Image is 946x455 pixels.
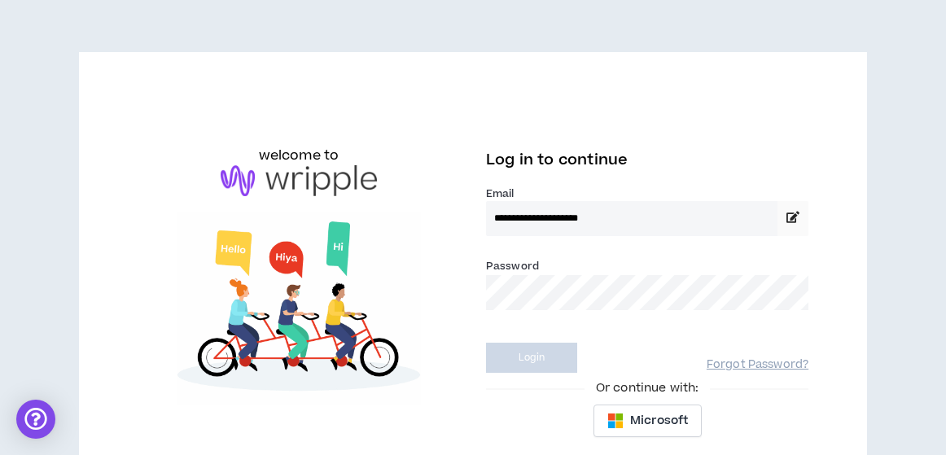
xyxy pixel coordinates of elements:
span: Microsoft [630,412,688,430]
span: Log in to continue [486,150,628,170]
h6: welcome to [259,146,339,165]
img: Welcome to Wripple [138,212,460,406]
a: Forgot Password? [707,357,808,373]
label: Email [486,186,808,201]
img: logo-brand.png [221,165,377,196]
button: Microsoft [593,405,702,437]
span: Or continue with: [585,379,710,397]
label: Password [486,259,539,273]
div: Open Intercom Messenger [16,400,55,439]
button: Login [486,343,577,373]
